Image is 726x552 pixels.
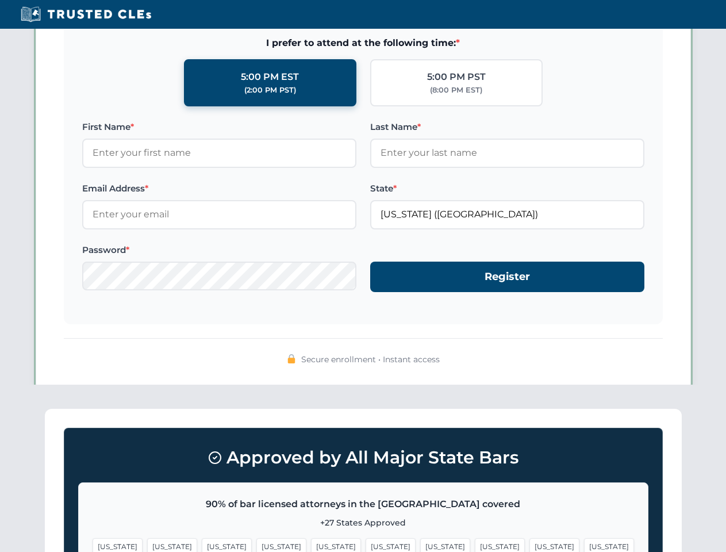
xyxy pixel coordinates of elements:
[430,85,482,96] div: (8:00 PM EST)
[370,200,644,229] input: Florida (FL)
[370,262,644,292] button: Register
[17,6,155,23] img: Trusted CLEs
[82,182,356,195] label: Email Address
[82,36,644,51] span: I prefer to attend at the following time:
[241,70,299,85] div: 5:00 PM EST
[78,442,648,473] h3: Approved by All Major State Bars
[244,85,296,96] div: (2:00 PM PST)
[82,120,356,134] label: First Name
[370,139,644,167] input: Enter your last name
[82,200,356,229] input: Enter your email
[301,353,440,366] span: Secure enrollment • Instant access
[370,182,644,195] label: State
[370,120,644,134] label: Last Name
[93,516,634,529] p: +27 States Approved
[287,354,296,363] img: 🔒
[82,139,356,167] input: Enter your first name
[82,243,356,257] label: Password
[93,497,634,512] p: 90% of bar licensed attorneys in the [GEOGRAPHIC_DATA] covered
[427,70,486,85] div: 5:00 PM PST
